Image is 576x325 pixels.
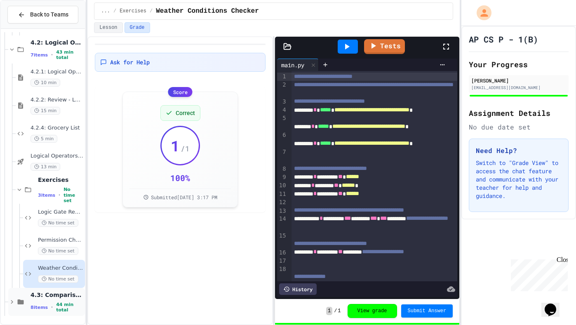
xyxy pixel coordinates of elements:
[31,305,48,310] span: 8 items
[277,198,287,207] div: 12
[56,302,83,313] span: 44 min total
[476,146,562,155] h3: Need Help?
[469,59,569,70] h2: Your Progress
[408,308,447,314] span: Submit Answer
[38,219,78,227] span: No time set
[279,283,317,295] div: History
[113,8,116,14] span: /
[277,98,287,106] div: 3
[338,308,341,314] span: 1
[38,247,78,255] span: No time set
[38,176,83,184] span: Exercises
[277,249,287,257] div: 16
[277,61,308,69] div: main.py
[120,8,146,14] span: Exercises
[277,148,287,165] div: 7
[469,33,538,45] h1: AP CS P - 1(B)
[469,122,569,132] div: No due date set
[277,114,287,131] div: 5
[277,190,287,198] div: 11
[7,6,78,24] button: Back to Teams
[31,125,83,132] span: 4.2.4: Grocery List
[31,153,83,160] span: Logical Operators - Quiz
[277,173,287,181] div: 9
[277,207,287,215] div: 13
[170,172,190,184] div: 100 %
[277,106,287,114] div: 4
[326,307,332,315] span: 1
[476,159,562,200] p: Switch to "Grade View" to access the chat feature and communicate with your teacher for help and ...
[3,3,57,52] div: Chat with us now!Close
[125,22,150,33] button: Grade
[31,52,48,58] span: 7 items
[277,73,287,81] div: 1
[277,131,287,148] div: 6
[364,39,405,54] a: Tests
[277,165,287,173] div: 8
[277,81,287,98] div: 2
[31,107,60,115] span: 15 min
[38,209,83,216] span: Logic Gate Repair
[94,22,122,33] button: Lesson
[277,257,287,265] div: 17
[168,87,193,97] div: Score
[31,39,83,46] span: 4.2: Logical Operators
[51,52,53,58] span: •
[277,265,287,282] div: 18
[31,163,60,171] span: 13 min
[334,308,337,314] span: /
[38,275,78,283] span: No time set
[277,59,319,71] div: main.py
[181,143,190,154] span: / 1
[59,192,60,198] span: •
[38,193,55,198] span: 3 items
[38,265,83,272] span: Weather Conditions Checker
[31,68,83,75] span: 4.2.1: Logical Operators
[31,135,57,143] span: 5 min
[401,304,453,318] button: Submit Answer
[468,3,494,22] div: My Account
[31,291,83,299] span: 4.3: Comparison Operators
[56,49,83,60] span: 43 min total
[469,107,569,119] h2: Assignment Details
[348,304,397,318] button: View grade
[31,97,83,104] span: 4.2.2: Review - Logical Operators
[508,256,568,291] iframe: chat widget
[171,137,180,154] span: 1
[110,58,150,66] span: Ask for Help
[101,8,110,14] span: ...
[30,10,68,19] span: Back to Teams
[151,194,217,200] span: Submitted [DATE] 3:17 PM
[277,232,287,249] div: 15
[176,109,195,117] span: Correct
[541,292,568,317] iframe: chat widget
[150,8,153,14] span: /
[156,6,259,16] span: Weather Conditions Checker
[51,304,53,311] span: •
[471,77,566,84] div: [PERSON_NAME]
[63,187,83,203] span: No time set
[38,237,83,244] span: Permission Checker
[277,215,287,232] div: 14
[471,85,566,91] div: [EMAIL_ADDRESS][DOMAIN_NAME]
[31,79,60,87] span: 10 min
[277,181,287,190] div: 10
